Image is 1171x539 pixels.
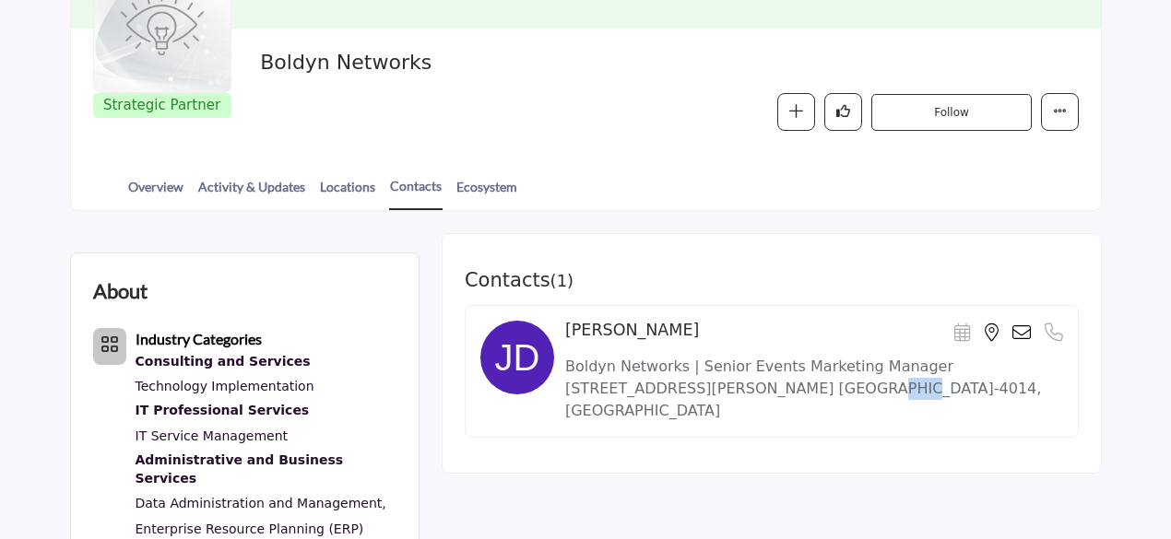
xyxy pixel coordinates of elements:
[136,399,396,423] a: IT Professional Services
[565,321,699,340] h4: [PERSON_NAME]
[197,177,306,209] a: Activity & Updates
[97,95,228,116] span: Strategic Partner
[136,379,314,393] a: Technology Implementation
[824,93,862,131] button: Like
[136,449,396,490] div: Software and systems for managing institutional operations, finances, and administrative tasks in...
[136,399,396,423] div: Specialized technical support, maintenance, and development services for educational technology s...
[389,176,443,210] a: Contacts
[465,269,574,292] h3: Contacts
[871,94,1031,131] button: Follow
[127,177,184,209] a: Overview
[136,350,396,374] div: Professional guidance and support for implementing and optimizing educational technology and proc...
[136,449,396,490] a: Administrative and Business Services
[136,333,262,347] a: Industry Categories
[557,271,567,290] span: 1
[136,350,396,374] a: Consulting and Services
[93,328,126,365] button: Category Icon
[319,177,376,209] a: Locations
[455,177,518,209] a: Ecosystem
[136,330,262,347] b: Industry Categories
[480,321,554,394] img: image
[550,271,574,290] span: ( )
[136,521,364,536] a: Enterprise Resource Planning (ERP)
[565,356,1063,378] p: Boldyn Networks | Senior Events Marketing Manager
[565,378,1063,422] p: [STREET_ADDRESS][PERSON_NAME] [GEOGRAPHIC_DATA]-4014, [GEOGRAPHIC_DATA]
[136,428,289,443] a: IT Service Management
[260,51,767,75] h2: Boldyn Networks
[93,275,148,306] h2: About
[136,496,386,510] a: Data Administration and Management,
[1041,93,1079,131] button: More details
